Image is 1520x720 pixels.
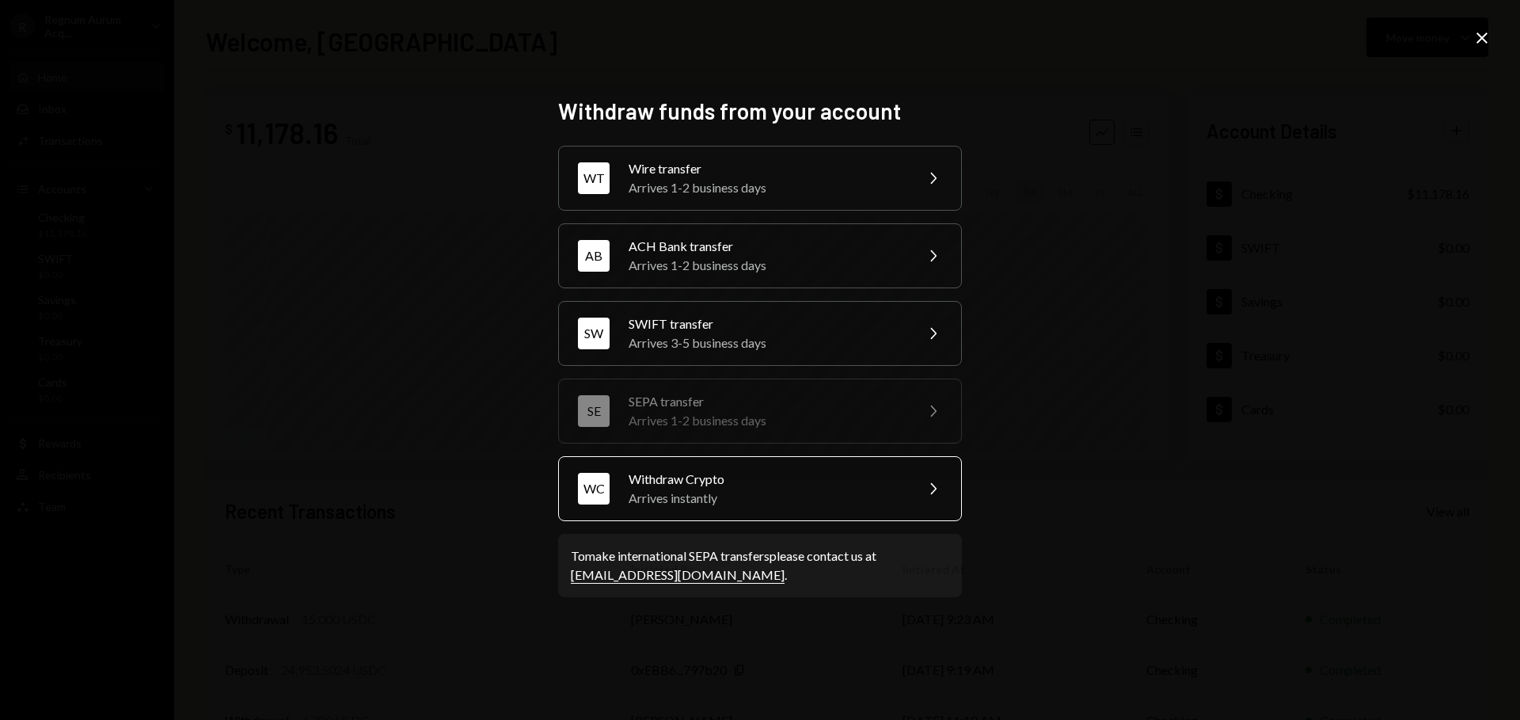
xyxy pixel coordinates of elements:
button: ABACH Bank transferArrives 1-2 business days [558,223,962,288]
h2: Withdraw funds from your account [558,96,962,127]
div: Arrives 1-2 business days [629,256,904,275]
div: WC [578,473,610,505]
div: Arrives instantly [629,489,904,508]
div: SEPA transfer [629,392,904,411]
div: Arrives 3-5 business days [629,333,904,352]
div: ACH Bank transfer [629,237,904,256]
div: SWIFT transfer [629,314,904,333]
div: WT [578,162,610,194]
button: WTWire transferArrives 1-2 business days [558,146,962,211]
button: WCWithdraw CryptoArrives instantly [558,456,962,521]
div: Arrives 1-2 business days [629,178,904,197]
a: [EMAIL_ADDRESS][DOMAIN_NAME] [571,567,785,584]
div: Wire transfer [629,159,904,178]
button: SWSWIFT transferArrives 3-5 business days [558,301,962,366]
div: Arrives 1-2 business days [629,411,904,430]
div: AB [578,240,610,272]
div: Withdraw Crypto [629,470,904,489]
button: SESEPA transferArrives 1-2 business days [558,379,962,444]
div: To make international SEPA transfers please contact us at . [571,547,949,585]
div: SE [578,395,610,427]
div: SW [578,318,610,349]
